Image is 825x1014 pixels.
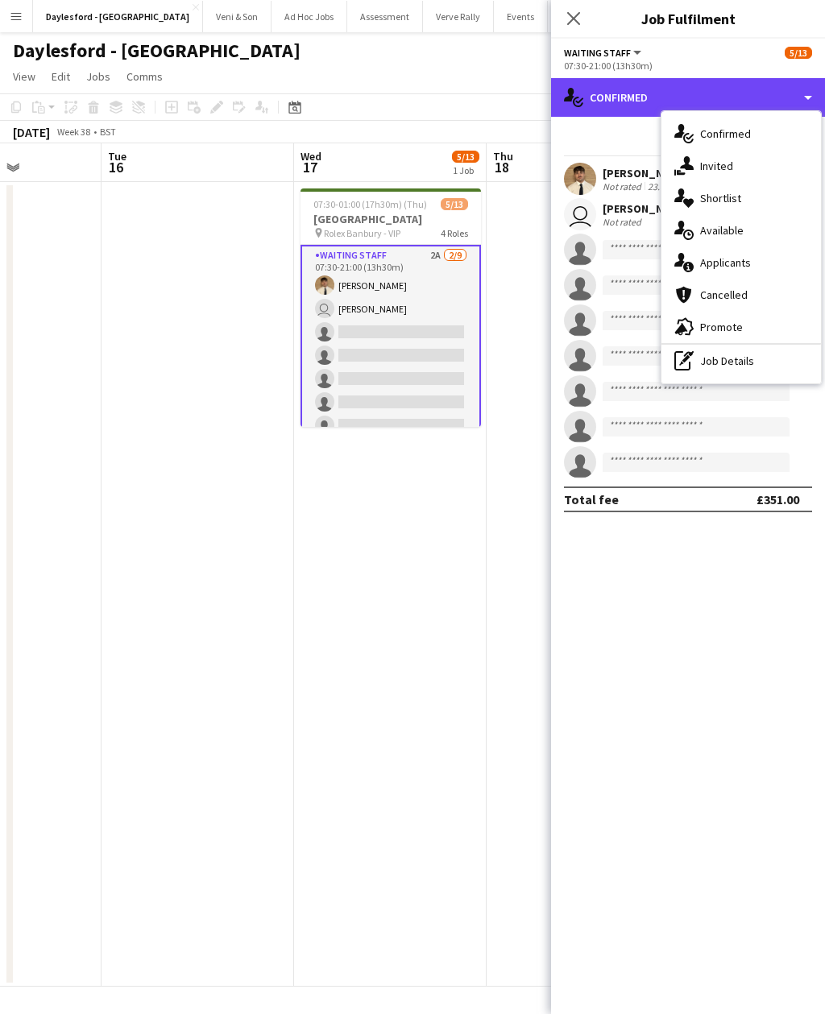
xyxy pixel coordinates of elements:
span: Available [700,223,744,238]
span: Promote [700,320,743,334]
span: Wed [301,149,321,163]
button: Assessment [347,1,423,32]
div: 23.63mi [645,180,683,192]
h1: Daylesford - [GEOGRAPHIC_DATA] [13,39,301,63]
span: 16 [106,158,126,176]
h3: Job Fulfilment [551,8,825,29]
span: Tue [108,149,126,163]
button: Veni & Son [203,1,272,32]
div: [PERSON_NAME] [603,201,688,216]
button: Daylesford - [GEOGRAPHIC_DATA] [33,1,203,32]
a: Edit [45,66,77,87]
span: Invited [700,159,733,173]
div: Not rated [603,180,645,192]
div: £351.00 [757,491,799,507]
div: 07:30-21:00 (13h30m) [564,60,812,72]
span: 18 [491,158,513,176]
span: 5/13 [785,47,812,59]
div: Job Details [661,345,821,377]
span: Comms [126,69,163,84]
div: [DATE] [13,124,50,140]
div: Total fee [564,491,619,507]
span: 5/13 [441,198,468,210]
a: Jobs [80,66,117,87]
span: Edit [52,69,70,84]
a: View [6,66,42,87]
div: [PERSON_NAME] [603,166,688,180]
span: Rolex Banbury - VIP [324,227,400,239]
span: 5/13 [452,151,479,163]
a: Comms [120,66,169,87]
div: Confirmed [551,78,825,117]
button: Events [494,1,548,32]
span: 17 [298,158,321,176]
span: Confirmed [700,126,751,141]
span: Thu [493,149,513,163]
span: Applicants [700,255,751,270]
button: Waiting Staff [564,47,644,59]
div: 1 Job [453,164,479,176]
span: Cancelled [700,288,748,302]
div: Not rated [603,216,645,228]
span: 4 Roles [441,227,468,239]
button: Ad Hoc Jobs [272,1,347,32]
app-job-card: 07:30-01:00 (17h30m) (Thu)5/13[GEOGRAPHIC_DATA] Rolex Banbury - VIP4 RolesWaiting Staff2A2/907:30... [301,188,481,427]
div: BST [100,126,116,138]
span: 07:30-01:00 (17h30m) (Thu) [313,198,427,210]
span: Shortlist [700,191,741,205]
span: Jobs [86,69,110,84]
app-card-role: Waiting Staff2A2/907:30-21:00 (13h30m)[PERSON_NAME] [PERSON_NAME] [301,245,481,490]
span: View [13,69,35,84]
span: Waiting Staff [564,47,631,59]
span: Week 38 [53,126,93,138]
button: Verve Rally [423,1,494,32]
h3: [GEOGRAPHIC_DATA] [301,212,481,226]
